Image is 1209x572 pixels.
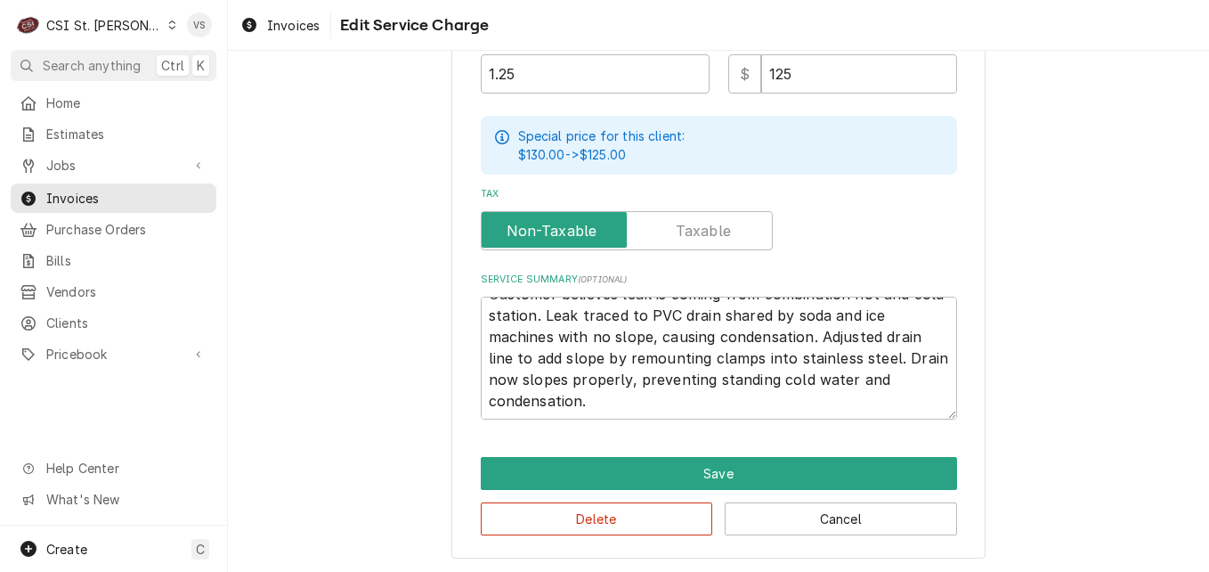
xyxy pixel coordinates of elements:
[481,297,957,420] textarea: Customer believes leak is coming from combination hot and cold station. Leak traced to PVC drain ...
[725,503,957,535] button: Cancel
[481,457,957,535] div: Button Group
[267,16,320,35] span: Invoices
[161,56,184,75] span: Ctrl
[196,540,205,559] span: C
[481,457,957,490] button: Save
[46,251,207,270] span: Bills
[578,274,628,284] span: ( optional )
[481,273,957,287] label: Service Summary
[46,189,207,208] span: Invoices
[16,12,41,37] div: C
[16,12,41,37] div: CSI St. Louis's Avatar
[335,13,489,37] span: Edit Service Charge
[481,273,957,420] div: Service Summary
[46,490,206,509] span: What's New
[233,11,327,40] a: Invoices
[11,308,216,338] a: Clients
[46,220,207,239] span: Purchase Orders
[481,187,957,250] div: Tax
[46,16,162,35] div: CSI St. [PERSON_NAME]
[11,184,216,213] a: Invoices
[187,12,212,37] div: VS
[728,54,761,94] div: $
[481,490,957,535] div: Button Group Row
[11,339,216,369] a: Go to Pricebook
[46,542,87,557] span: Create
[11,277,216,306] a: Vendors
[46,314,207,332] span: Clients
[11,246,216,275] a: Bills
[46,345,181,364] span: Pricebook
[481,30,710,94] div: [object Object]
[46,94,207,112] span: Home
[197,56,205,75] span: K
[728,30,957,94] div: [object Object]
[481,503,713,535] button: Delete
[46,125,207,143] span: Estimates
[43,56,141,75] span: Search anything
[11,454,216,483] a: Go to Help Center
[481,187,957,201] label: Tax
[518,127,686,145] p: Special price for this client:
[11,215,216,244] a: Purchase Orders
[46,282,207,301] span: Vendors
[11,119,216,149] a: Estimates
[46,459,206,478] span: Help Center
[187,12,212,37] div: Vicky Stuesse's Avatar
[11,485,216,514] a: Go to What's New
[11,88,216,118] a: Home
[518,147,627,162] span: $130.00 -> $125.00
[11,151,216,180] a: Go to Jobs
[46,156,181,175] span: Jobs
[481,457,957,490] div: Button Group Row
[11,50,216,81] button: Search anythingCtrlK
